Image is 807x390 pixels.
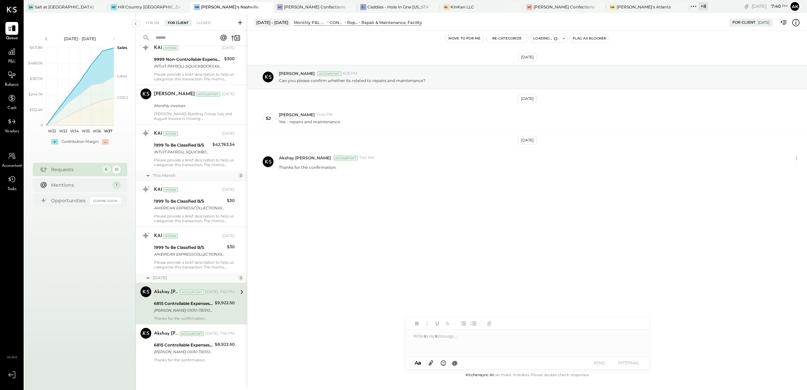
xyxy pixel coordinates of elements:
div: copy link [743,3,750,10]
span: 7:40 PM [359,155,374,161]
div: KAI [154,130,162,137]
button: INTERNAL [615,358,642,367]
span: [PERSON_NAME] [279,112,315,118]
div: + 8 [699,2,708,10]
div: AMERICAN EXPRESSCOLLECTIONXXXXXXXXXXXX0862 Company ID: XXXXXX2250 Company Name: AMERICAN EXPRESS ... [154,205,225,211]
div: [DATE] [222,131,235,136]
div: 2 [238,275,243,281]
div: INTUIT PAYROLL SQUICKBOOKSXXXXXXXX3803726 Company ID: XXXXXX6679 Company Name: INTUIT PAYROLL S C... [154,63,222,70]
div: Sa [28,4,34,10]
button: SEND [586,358,613,367]
span: Akshay [PERSON_NAME] [279,155,331,161]
div: 2 [238,173,243,178]
span: @ [452,360,458,366]
button: Aa [413,359,423,367]
div: Please provide a brief description to help us categorize this transaction. The memo might be help... [154,260,235,269]
button: Bold [413,319,421,328]
div: [PERSON_NAME]-01010-73011005099 JPHILLER@HAPPYHILLER. [PERSON_NAME] PLUMBING, HEA 436845558102983... [154,307,213,314]
div: $9,922.50 [215,300,235,306]
div: [PERSON_NAME]'s Atlanta [617,4,671,10]
button: Strikethrough [443,319,452,328]
div: Accountant [317,71,341,76]
div: [DATE] - [DATE] [51,36,109,42]
span: Balance [5,82,19,88]
p: Yes - repairs and maintenance [279,119,340,125]
div: KAI [154,186,162,193]
div: Accountant [334,156,358,160]
div: Repairs & Maintenance [347,20,358,25]
a: Queue [0,22,23,42]
div: [PERSON_NAME]'s Nashville [201,4,259,10]
span: a [418,360,421,366]
div: For Client [732,20,756,25]
div: [DATE] [222,92,235,97]
div: [DATE] [518,95,537,103]
text: $611.8K [30,45,43,50]
span: Vendors [5,129,19,135]
div: [PERSON_NAME]-01010-73011005120 JPHILLER@HAPPYHILLER. [PERSON_NAME] PLUMBING, HEA 436845558102983... [154,348,213,355]
button: Ak [789,1,800,12]
div: Caddies - Hole In One [US_STATE] [367,4,430,10]
a: Accountant [0,150,23,169]
a: Tasks [0,173,23,192]
div: Requests [51,166,99,173]
div: [PERSON_NAME] Building Group July and August invoice is missing [154,111,235,121]
button: Re-Categorize [486,34,528,43]
div: Opportunities [51,197,87,204]
text: $122.4K [29,107,43,112]
text: W37 [104,129,112,133]
a: Vendors [0,115,23,135]
p: Thanks for the confirmation. [279,164,337,170]
a: Cash [0,92,23,111]
div: Closed [193,20,214,26]
div: 9999 Non-Controllable Expenses:Other Income and Expenses:To Be Classified P&L [154,56,222,63]
span: [PERSON_NAME] [279,71,315,76]
div: $300 [224,55,235,62]
button: Italic [423,319,432,328]
span: Tasks [7,186,17,192]
div: Monthly P&L Comparison [294,20,326,25]
div: HN [194,4,200,10]
div: SJ [266,115,271,122]
div: Monthly invoices [154,102,233,109]
span: Cash [7,105,16,111]
text: W34 [70,129,79,133]
span: Queue [6,35,18,42]
div: 1 [112,181,121,189]
span: 6:35 PM [343,71,358,76]
div: Thanks for the confirmation. [154,358,235,362]
div: KAI [154,45,162,51]
div: [DATE] [222,45,235,51]
div: System [163,187,178,192]
div: 1999 To Be Classified B/S [154,142,210,149]
div: AMERICAN EXPRESSCOLLECTIONXXXXXXXXXXXX0862 Company ID: XXXXXX2250 Company Name: AMERICAN EXPRESS ... [154,251,225,258]
div: [DATE], 7:40 PM [205,289,235,295]
div: Accountant [196,92,220,97]
div: [PERSON_NAME] Confections - [GEOGRAPHIC_DATA] [533,4,596,10]
div: $30 [227,197,235,204]
button: Flag as Blocker [570,34,609,43]
text: W32 [48,129,56,133]
div: Coming Soon [90,198,121,204]
button: Underline [433,319,442,328]
div: [DATE] [153,275,236,281]
div: [DATE] [758,20,770,25]
div: System [163,234,178,238]
text: W33 [59,129,67,133]
div: Mentions [51,182,109,188]
div: 6815 Controllable Expenses:Repairs & Maintenance:Repair & Maintenance, Facility [154,300,213,307]
div: [DATE], 7:40 PM [205,331,235,336]
div: Akshay [PERSON_NAME] [154,330,179,337]
div: Accountant [180,331,204,336]
div: HC [111,4,117,10]
div: Please provide a brief description to help us categorize this transaction. The memo might be help... [154,158,235,167]
div: For Client [164,20,192,26]
div: + [51,139,58,145]
button: Add URL [485,319,494,328]
div: This Month [153,173,236,178]
div: 1999 To Be Classified B/S [154,198,225,205]
button: Ordered List [469,319,478,328]
div: Please provide a brief description to help us categorize this transaction. The memo might be help... [154,72,235,81]
div: INTUIT PAYROLL SQUICKBOOKSXXXXXXXX3803726 Company ID: XXXXXX6679 Company Name: INTUIT PAYROLL S C... [154,149,210,155]
div: Akshay [PERSON_NAME] [154,289,179,295]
